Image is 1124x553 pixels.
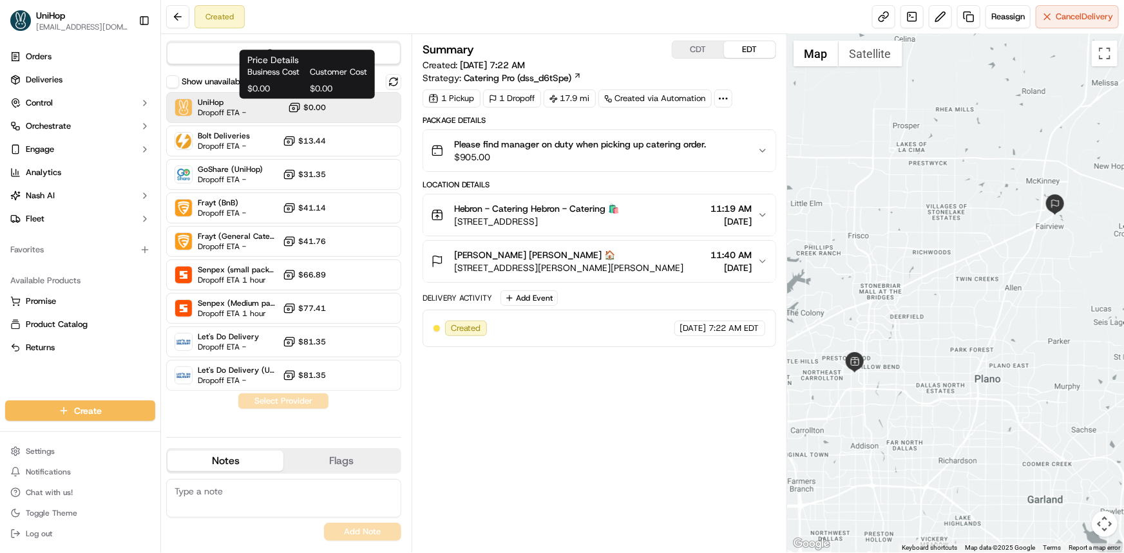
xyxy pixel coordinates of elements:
[5,46,155,67] a: Orders
[1092,511,1118,537] button: Map camera controls
[26,487,73,498] span: Chat with us!
[423,89,481,108] div: 1 Pickup
[454,138,707,151] span: Please find manager on duty when picking up catering order.
[147,234,173,245] span: [DATE]
[26,319,88,330] span: Product Catalog
[1069,544,1120,551] a: Report a map error
[5,463,155,481] button: Notifications
[310,83,367,95] span: $0.00
[167,43,400,64] button: Quotes
[5,5,133,36] button: UniHopUniHop[EMAIL_ADDRESS][DOMAIN_NAME]
[36,9,65,22] button: UniHop
[58,136,177,146] div: We're available if you need us!
[26,190,55,202] span: Nash AI
[1036,5,1119,28] button: CancelDelivery
[13,52,234,72] p: Welcome 👋
[13,123,36,146] img: 1736555255976-a54dd68f-1ca7-489b-9aae-adbdc363a1c4
[26,295,56,307] span: Promise
[5,314,155,335] button: Product Catalog
[182,76,247,88] label: Show unavailable
[423,115,776,126] div: Package Details
[902,543,957,552] button: Keyboard shortcuts
[672,41,724,58] button: CDT
[283,302,326,315] button: $77.41
[965,544,1035,551] span: Map data ©2025 Google
[500,290,558,306] button: Add Event
[5,337,155,358] button: Returns
[13,167,86,178] div: Past conversations
[991,11,1025,23] span: Reassign
[298,270,326,280] span: $66.89
[794,41,839,66] button: Show street map
[283,135,326,147] button: $13.44
[140,234,144,245] span: •
[423,194,776,236] button: Hebron - Catering Hebron - Catering 🛍️[STREET_ADDRESS]11:19 AM[DATE]
[26,213,44,225] span: Fleet
[175,200,192,216] img: Frayt (BnB)
[298,136,326,146] span: $13.44
[198,97,246,108] span: UniHop
[298,203,326,213] span: $41.14
[986,5,1031,28] button: Reassign
[198,241,278,252] span: Dropoff ETA -
[1043,544,1061,551] a: Terms (opens in new tab)
[298,337,326,347] span: $81.35
[5,239,155,260] div: Favorites
[460,59,526,71] span: [DATE] 7:22 AM
[283,168,326,181] button: $31.35
[74,404,102,417] span: Create
[283,268,326,281] button: $66.89
[36,22,128,32] button: [EMAIL_ADDRESS][DOMAIN_NAME]
[175,166,192,183] img: GoShare (UniHop)
[790,536,833,552] img: Google
[10,10,31,31] img: UniHop
[303,102,326,113] span: $0.00
[104,283,212,306] a: 💻API Documentation
[310,66,367,78] span: Customer Cost
[5,291,155,312] button: Promise
[10,295,150,307] a: Promise
[298,169,326,180] span: $31.35
[198,141,250,151] span: Dropoff ETA -
[711,261,752,274] span: [DATE]
[298,236,326,247] span: $41.76
[423,241,776,282] button: [PERSON_NAME] [PERSON_NAME] 🏠[STREET_ADDRESS][PERSON_NAME][PERSON_NAME]11:40 AM[DATE]
[198,131,250,141] span: Bolt Deliveries
[464,71,572,84] span: Catering Pro (dss_d6tSpe)
[454,215,620,228] span: [STREET_ADDRESS]
[26,51,52,62] span: Orders
[288,101,326,114] button: $0.00
[198,308,278,319] span: Dropoff ETA 1 hour
[454,151,707,164] span: $905.00
[283,335,326,348] button: $81.35
[91,319,156,329] a: Powered byPylon
[423,44,475,55] h3: Summary
[200,165,234,180] button: See all
[451,323,481,334] span: Created
[26,529,52,539] span: Log out
[423,180,776,190] div: Location Details
[198,231,278,241] span: Frayt (General Catering)
[40,200,104,210] span: [PERSON_NAME]
[198,265,278,275] span: Senpex (small package)
[5,525,155,543] button: Log out
[26,467,71,477] span: Notifications
[5,139,155,160] button: Engage
[8,283,104,306] a: 📗Knowledge Base
[598,89,712,108] a: Created via Automation
[298,370,326,380] span: $81.35
[423,71,582,84] div: Strategy:
[483,89,541,108] div: 1 Dropoff
[5,116,155,136] button: Orchestrate
[298,303,326,314] span: $77.41
[26,97,53,109] span: Control
[5,483,155,501] button: Chat with us!
[454,248,616,261] span: [PERSON_NAME] [PERSON_NAME] 🏠
[40,234,137,245] span: Wisdom [PERSON_NAME]
[423,59,526,71] span: Created:
[711,215,752,228] span: [DATE]
[13,13,39,39] img: Nash
[107,200,111,210] span: •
